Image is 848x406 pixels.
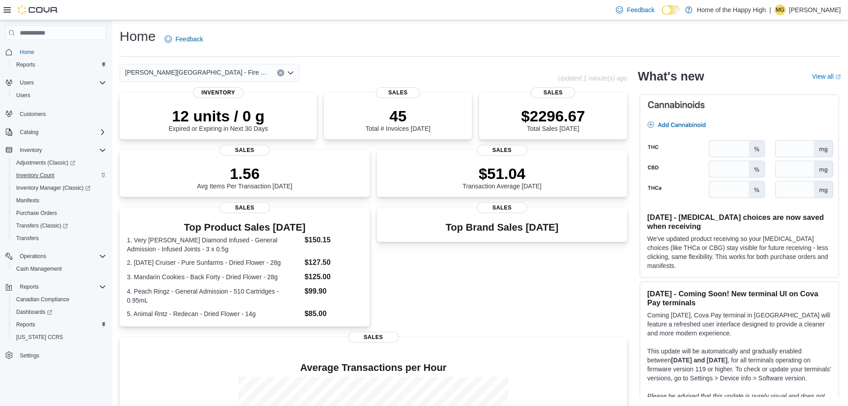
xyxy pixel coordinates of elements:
[16,350,43,361] a: Settings
[462,165,542,183] p: $51.04
[169,107,268,125] p: 12 units / 0 g
[13,157,79,168] a: Adjustments (Classic)
[477,202,527,213] span: Sales
[127,272,301,281] dt: 3. Mandarin Cookies - Back Forty - Dried Flower - 28g
[348,332,399,343] span: Sales
[365,107,430,132] div: Total # Invoices [DATE]
[13,294,73,305] a: Canadian Compliance
[13,307,106,317] span: Dashboards
[16,47,38,58] a: Home
[13,294,106,305] span: Canadian Compliance
[127,287,301,305] dt: 4. Peach Ringz - General Admission - 510 Cartridges - 0.95mL
[531,87,575,98] span: Sales
[9,169,110,182] button: Inventory Count
[9,331,110,344] button: [US_STATE] CCRS
[305,286,363,297] dd: $99.90
[13,208,106,219] span: Purchase Orders
[13,319,106,330] span: Reports
[9,306,110,318] a: Dashboards
[2,144,110,156] button: Inventory
[2,107,110,120] button: Customers
[125,67,268,78] span: [PERSON_NAME][GEOGRAPHIC_DATA] - Fire & Flower
[16,334,63,341] span: [US_STATE] CCRS
[13,332,67,343] a: [US_STATE] CCRS
[647,347,831,383] p: This update will be automatically and gradually enabled between , for all terminals operating on ...
[175,35,203,44] span: Feedback
[13,170,106,181] span: Inventory Count
[13,195,43,206] a: Manifests
[16,222,68,229] span: Transfers (Classic)
[662,5,681,15] input: Dark Mode
[197,165,292,183] p: 1.56
[9,263,110,275] button: Cash Management
[13,157,106,168] span: Adjustments (Classic)
[2,349,110,362] button: Settings
[16,145,45,156] button: Inventory
[2,45,110,58] button: Home
[776,4,784,15] span: MG
[16,197,39,204] span: Manifests
[16,235,39,242] span: Transfers
[647,234,831,270] p: We've updated product receiving so your [MEDICAL_DATA] choices (like THCa or CBG) stay visible fo...
[20,352,39,359] span: Settings
[558,75,627,82] p: Updated 1 minute(s) ago
[197,165,292,190] div: Avg Items Per Transaction [DATE]
[20,79,34,86] span: Users
[13,59,106,70] span: Reports
[13,220,106,231] span: Transfers (Classic)
[2,76,110,89] button: Users
[16,321,35,328] span: Reports
[169,107,268,132] div: Expired or Expiring in Next 30 Days
[612,1,658,19] a: Feedback
[161,30,206,48] a: Feedback
[9,194,110,207] button: Manifests
[305,257,363,268] dd: $127.50
[638,69,704,84] h2: What's new
[769,4,771,15] p: |
[376,87,420,98] span: Sales
[277,69,284,76] button: Clear input
[697,4,766,15] p: Home of the Happy High
[13,195,106,206] span: Manifests
[13,263,65,274] a: Cash Management
[16,281,42,292] button: Reports
[2,126,110,138] button: Catalog
[9,156,110,169] a: Adjustments (Classic)
[647,289,831,307] h3: [DATE] - Coming Soon! New terminal UI on Cova Pay terminals
[16,77,106,88] span: Users
[127,362,620,373] h4: Average Transactions per Hour
[13,332,106,343] span: Washington CCRS
[16,210,57,217] span: Purchase Orders
[2,250,110,263] button: Operations
[16,172,54,179] span: Inventory Count
[18,5,58,14] img: Cova
[812,73,841,80] a: View allExternal link
[9,293,110,306] button: Canadian Compliance
[521,107,585,125] p: $2296.67
[16,92,30,99] span: Users
[16,77,37,88] button: Users
[127,236,301,254] dt: 1. Very [PERSON_NAME] Diamond Infused - General Admission - Infused Joints - 3 x 0.5g
[13,233,42,244] a: Transfers
[13,307,56,317] a: Dashboards
[20,253,46,260] span: Operations
[9,182,110,194] a: Inventory Manager (Classic)
[16,350,106,361] span: Settings
[16,251,50,262] button: Operations
[13,220,72,231] a: Transfers (Classic)
[9,89,110,102] button: Users
[16,109,49,120] a: Customers
[13,59,39,70] a: Reports
[477,145,527,156] span: Sales
[220,202,270,213] span: Sales
[13,263,106,274] span: Cash Management
[16,108,106,119] span: Customers
[9,207,110,219] button: Purchase Orders
[127,222,363,233] h3: Top Product Sales [DATE]
[305,235,363,245] dd: $150.15
[20,49,34,56] span: Home
[13,183,94,193] a: Inventory Manager (Classic)
[193,87,243,98] span: Inventory
[775,4,785,15] div: Melissa Granrud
